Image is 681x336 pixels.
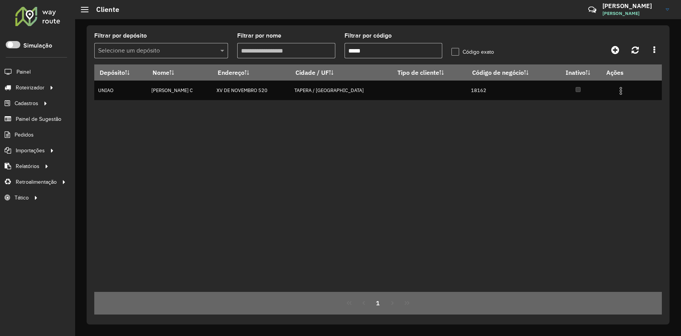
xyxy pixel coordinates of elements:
[15,194,29,202] span: Tático
[237,31,281,40] label: Filtrar por nome
[16,162,39,170] span: Relatórios
[602,10,660,17] span: [PERSON_NAME]
[16,84,44,92] span: Roteirizador
[392,64,467,81] th: Tipo de cliente
[15,99,38,107] span: Cadastros
[467,81,555,100] td: 18162
[290,81,392,100] td: TAPERA / [GEOGRAPHIC_DATA]
[555,64,601,81] th: Inativo
[213,81,290,100] td: XV DE NOVEMBRO 520
[584,2,601,18] a: Contato Rápido
[23,41,52,50] label: Simulação
[16,147,45,155] span: Importações
[213,64,290,81] th: Endereço
[371,296,386,310] button: 1
[16,178,57,186] span: Retroalimentação
[89,5,119,14] h2: Cliente
[15,131,34,139] span: Pedidos
[94,64,148,81] th: Depósito
[467,64,555,81] th: Código de negócio
[16,68,31,76] span: Painel
[148,81,213,100] td: [PERSON_NAME] C
[602,2,660,10] h3: [PERSON_NAME]
[345,31,392,40] label: Filtrar por código
[290,64,392,81] th: Cidade / UF
[148,64,213,81] th: Nome
[601,64,647,81] th: Ações
[94,81,148,100] td: UNIAO
[94,31,147,40] label: Filtrar por depósito
[16,115,61,123] span: Painel de Sugestão
[451,48,494,56] label: Código exato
